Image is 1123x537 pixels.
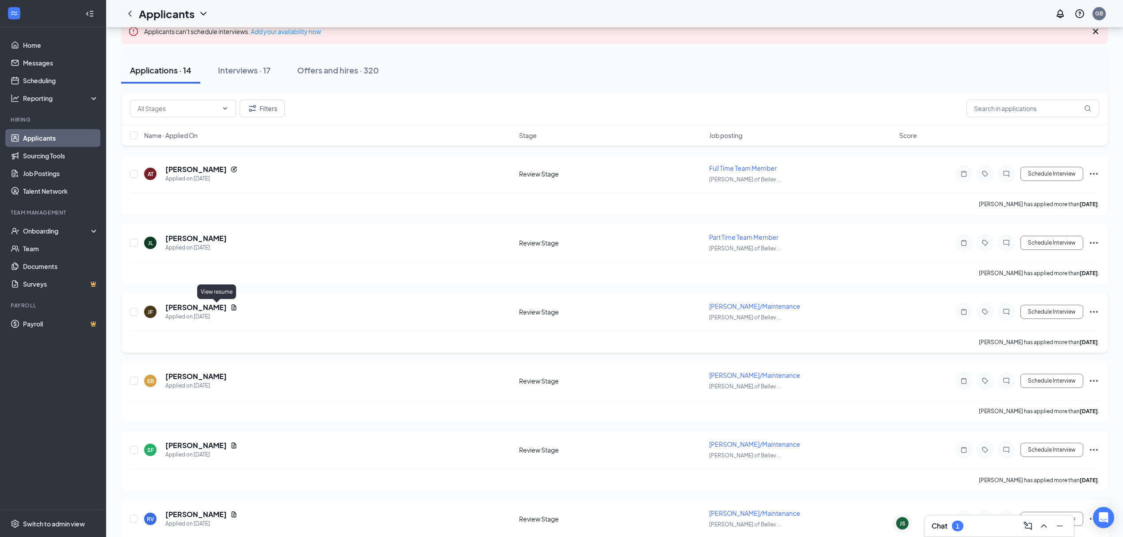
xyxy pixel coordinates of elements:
[1074,8,1085,19] svg: QuestionInfo
[980,239,990,246] svg: Tag
[297,65,379,76] div: Offers and hires · 320
[979,200,1099,208] p: [PERSON_NAME] has applied more than .
[23,257,99,275] a: Documents
[1080,477,1098,483] b: [DATE]
[519,238,704,247] div: Review Stage
[144,27,321,35] span: Applicants can't schedule interviews.
[165,312,237,321] div: Applied on [DATE]
[1080,408,1098,414] b: [DATE]
[23,36,99,54] a: Home
[11,116,97,123] div: Hiring
[130,65,191,76] div: Applications · 14
[959,239,969,246] svg: Note
[519,169,704,178] div: Review Stage
[11,209,97,216] div: Team Management
[23,72,99,89] a: Scheduling
[11,302,97,309] div: Payroll
[1053,519,1067,533] button: Minimize
[1001,308,1012,315] svg: ChatInactive
[23,94,99,103] div: Reporting
[709,521,781,528] span: [PERSON_NAME] of Bellev ...
[709,383,781,390] span: [PERSON_NAME] of Bellev ...
[959,170,969,177] svg: Note
[956,522,959,530] div: 1
[147,377,154,385] div: EB
[1020,443,1083,457] button: Schedule Interview
[23,129,99,147] a: Applicants
[709,176,781,183] span: [PERSON_NAME] of Bellev ...
[165,234,227,243] h5: [PERSON_NAME]
[165,303,227,312] h5: [PERSON_NAME]
[222,105,229,112] svg: ChevronDown
[148,170,153,178] div: AT
[1089,307,1099,317] svg: Ellipses
[11,94,19,103] svg: Analysis
[1084,105,1091,112] svg: MagnifyingGlass
[1089,514,1099,524] svg: Ellipses
[1023,521,1033,531] svg: ComposeMessage
[980,377,990,384] svg: Tag
[218,65,271,76] div: Interviews · 17
[125,8,135,19] svg: ChevronLeft
[709,371,800,379] span: [PERSON_NAME]/Maintenance
[709,440,800,448] span: [PERSON_NAME]/Maintenance
[144,131,198,140] span: Name · Applied On
[966,100,1099,117] input: Search in applications
[165,372,227,381] h5: [PERSON_NAME]
[1089,445,1099,455] svg: Ellipses
[23,315,99,333] a: PayrollCrown
[147,515,154,523] div: RV
[959,308,969,315] svg: Note
[1039,521,1049,531] svg: ChevronUp
[165,174,237,183] div: Applied on [DATE]
[709,452,781,459] span: [PERSON_NAME] of Bellev ...
[230,166,237,173] svg: Reapply
[1037,519,1051,533] button: ChevronUp
[1001,239,1012,246] svg: ChatInactive
[1020,167,1083,181] button: Schedule Interview
[1020,305,1083,319] button: Schedule Interview
[11,519,19,528] svg: Settings
[1054,521,1065,531] svg: Minimize
[1089,376,1099,386] svg: Ellipses
[519,445,704,454] div: Review Stage
[148,308,153,316] div: JF
[979,407,1099,415] p: [PERSON_NAME] has applied more than .
[519,376,704,385] div: Review Stage
[251,27,321,35] a: Add your availability now
[23,165,99,182] a: Job Postings
[1080,201,1098,207] b: [DATE]
[1089,238,1099,248] svg: Ellipses
[1001,377,1012,384] svg: ChatInactive
[980,170,990,177] svg: Tag
[980,308,990,315] svg: Tag
[165,510,227,519] h5: [PERSON_NAME]
[900,520,905,527] div: JS
[1020,236,1083,250] button: Schedule Interview
[1093,507,1114,528] div: Open Intercom Messenger
[709,233,779,241] span: Part Time Team Member
[138,104,218,113] input: All Stages
[979,338,1099,346] p: [PERSON_NAME] has applied more than .
[148,239,153,247] div: JL
[1020,374,1083,388] button: Schedule Interview
[23,182,99,200] a: Talent Network
[165,381,227,390] div: Applied on [DATE]
[230,304,237,311] svg: Document
[709,131,742,140] span: Job posting
[709,314,781,321] span: [PERSON_NAME] of Bellev ...
[979,476,1099,484] p: [PERSON_NAME] has applied more than .
[85,9,94,18] svg: Collapse
[247,103,258,114] svg: Filter
[165,441,227,450] h5: [PERSON_NAME]
[165,450,237,459] div: Applied on [DATE]
[1001,446,1012,453] svg: ChatInactive
[230,442,237,449] svg: Document
[139,6,195,21] h1: Applicants
[979,269,1099,277] p: [PERSON_NAME] has applied more than .
[23,147,99,165] a: Sourcing Tools
[1001,170,1012,177] svg: ChatInactive
[709,245,781,252] span: [PERSON_NAME] of Bellev ...
[23,275,99,293] a: SurveysCrown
